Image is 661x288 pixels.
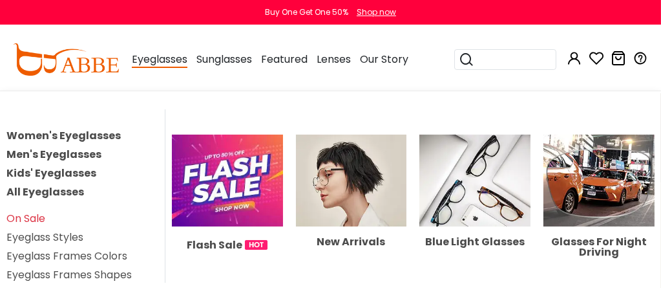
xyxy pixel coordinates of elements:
[543,172,655,258] a: Glasses For Night Driving
[6,211,45,226] a: On Sale
[296,172,407,247] a: New Arrivals
[296,135,407,227] img: New Arrivals
[419,135,530,227] img: Blue Light Glasses
[317,52,351,67] span: Lenses
[172,135,283,227] img: Flash Sale
[360,52,408,67] span: Our Story
[357,6,396,18] div: Shop now
[543,135,655,227] img: Glasses For Night Driving
[265,6,348,18] div: Buy One Get One 50%
[543,237,655,258] div: Glasses For Night Driving
[350,6,396,17] a: Shop now
[296,237,407,247] div: New Arrivals
[245,240,268,250] img: 1724998894317IetNH.gif
[187,237,242,253] span: Flash Sale
[6,147,101,162] a: Men's Eyeglasses
[6,249,127,263] a: Eyeglass Frames Colors
[13,43,119,76] img: abbeglasses.com
[6,166,96,181] a: Kids' Eyeglasses
[6,267,132,282] a: Eyeglass Frames Shapes
[261,52,308,67] span: Featured
[419,172,530,247] a: Blue Light Glasses
[132,52,187,68] span: Eyeglasses
[6,184,84,199] a: All Eyeglasses
[172,172,283,253] a: Flash Sale
[196,52,252,67] span: Sunglasses
[6,230,83,245] a: Eyeglass Styles
[6,128,121,143] a: Women's Eyeglasses
[419,237,530,247] div: Blue Light Glasses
